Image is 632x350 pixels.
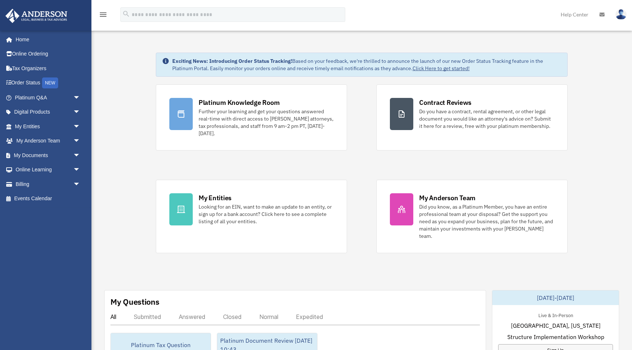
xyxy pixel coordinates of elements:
[419,108,554,130] div: Do you have a contract, rental agreement, or other legal document you would like an attorney's ad...
[5,148,91,163] a: My Documentsarrow_drop_down
[5,119,91,134] a: My Entitiesarrow_drop_down
[419,98,471,107] div: Contract Reviews
[99,13,108,19] a: menu
[376,180,568,253] a: My Anderson Team Did you know, as a Platinum Member, you have an entire professional team at your...
[5,163,91,177] a: Online Learningarrow_drop_down
[5,177,91,191] a: Billingarrow_drop_down
[199,98,280,107] div: Platinum Knowledge Room
[122,10,130,18] i: search
[99,10,108,19] i: menu
[134,313,161,320] div: Submitted
[199,193,232,202] div: My Entities
[199,108,334,137] div: Further your learning and get your questions answered real-time with direct access to [PERSON_NAM...
[5,90,91,105] a: Platinum Q&Aarrow_drop_down
[199,203,334,225] div: Looking for an EIN, want to make an update to an entity, or sign up for a bank account? Click her...
[419,203,554,240] div: Did you know, as a Platinum Member, you have an entire professional team at your disposal? Get th...
[419,193,475,202] div: My Anderson Team
[223,313,242,320] div: Closed
[533,311,579,319] div: Live & In-Person
[156,84,347,151] a: Platinum Knowledge Room Further your learning and get your questions answered real-time with dire...
[42,77,58,88] div: NEW
[507,332,604,341] span: Structure Implementation Workshop
[172,58,292,64] strong: Exciting News: Introducing Order Status Tracking!
[376,84,568,151] a: Contract Reviews Do you have a contract, rental agreement, or other legal document you would like...
[5,105,91,119] a: Digital Productsarrow_drop_down
[73,148,88,163] span: arrow_drop_down
[5,191,91,206] a: Events Calendar
[73,119,88,134] span: arrow_drop_down
[413,65,470,72] a: Click Here to get started!
[5,32,88,47] a: Home
[73,105,88,120] span: arrow_drop_down
[511,321,601,330] span: [GEOGRAPHIC_DATA], [US_STATE]
[73,163,88,178] span: arrow_drop_down
[73,177,88,192] span: arrow_drop_down
[73,134,88,149] span: arrow_drop_down
[296,313,323,320] div: Expedited
[616,9,627,20] img: User Pic
[73,90,88,105] span: arrow_drop_down
[5,76,91,91] a: Order StatusNEW
[156,180,347,253] a: My Entities Looking for an EIN, want to make an update to an entity, or sign up for a bank accoun...
[110,296,159,307] div: My Questions
[179,313,206,320] div: Answered
[5,134,91,148] a: My Anderson Teamarrow_drop_down
[3,9,69,23] img: Anderson Advisors Platinum Portal
[259,313,278,320] div: Normal
[492,290,619,305] div: [DATE]-[DATE]
[172,57,561,72] div: Based on your feedback, we're thrilled to announce the launch of our new Order Status Tracking fe...
[5,61,91,76] a: Tax Organizers
[5,47,91,61] a: Online Ordering
[110,313,116,320] div: All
